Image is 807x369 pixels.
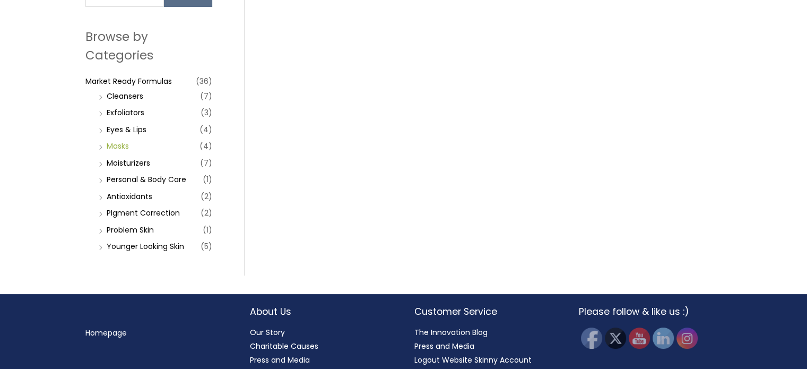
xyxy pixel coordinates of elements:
[250,305,393,319] h2: About Us
[581,328,602,349] img: Facebook
[250,355,310,365] a: Press and Media
[203,222,212,237] span: (1)
[414,305,558,319] h2: Customer Service
[85,328,127,338] a: Homepage
[196,74,212,89] span: (36)
[201,105,212,120] span: (3)
[414,341,474,351] a: Press and Media
[250,327,285,338] a: Our Story
[605,328,626,349] img: Twitter
[579,305,722,319] h2: Please follow & like us :)
[107,141,129,151] a: Masks
[107,191,152,202] a: Antioxidants
[107,225,154,235] a: Problem Skin
[107,174,186,185] a: Personal & Body Care
[250,325,393,367] nav: About Us
[203,172,212,187] span: (1)
[201,189,212,204] span: (2)
[107,91,143,101] a: Cleansers
[199,139,212,153] span: (4)
[201,239,212,254] span: (5)
[200,89,212,104] span: (7)
[85,76,172,87] a: Market Ready Formulas
[250,341,318,351] a: Charitable Causes
[85,326,229,340] nav: Menu
[200,156,212,170] span: (7)
[107,208,180,218] a: PIgment Correction
[107,107,144,118] a: Exfoliators
[107,124,146,135] a: Eyes & Lips
[85,28,212,64] h2: Browse by Categories
[107,241,184,252] a: Younger Looking Skin
[199,122,212,137] span: (4)
[414,327,488,338] a: The Innovation Blog
[107,158,150,168] a: Moisturizers
[201,205,212,220] span: (2)
[414,355,532,365] a: Logout Website Skinny Account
